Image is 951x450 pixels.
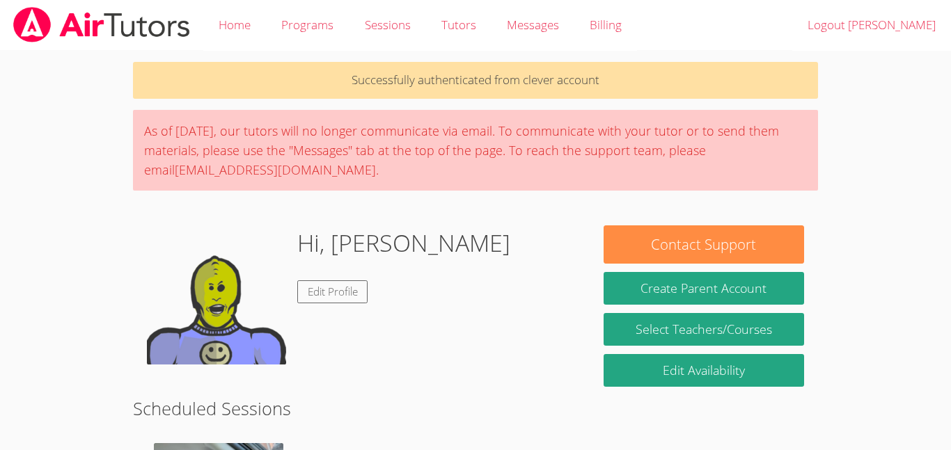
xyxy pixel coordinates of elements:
[133,62,818,99] p: Successfully authenticated from clever account
[297,280,368,303] a: Edit Profile
[507,17,559,33] span: Messages
[12,7,191,42] img: airtutors_banner-c4298cdbf04f3fff15de1276eac7730deb9818008684d7c2e4769d2f7ddbe033.png
[297,225,510,261] h1: Hi, [PERSON_NAME]
[133,395,818,421] h2: Scheduled Sessions
[147,225,286,364] img: default.png
[604,354,804,387] a: Edit Availability
[133,110,818,191] div: As of [DATE], our tutors will no longer communicate via email. To communicate with your tutor or ...
[604,313,804,346] a: Select Teachers/Courses
[604,272,804,305] button: Create Parent Account
[604,225,804,264] button: Contact Support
